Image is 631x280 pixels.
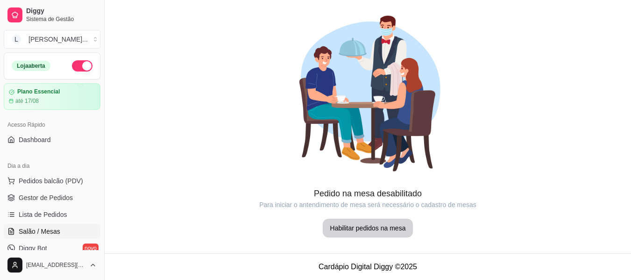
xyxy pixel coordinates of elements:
button: Alterar Status [72,60,92,72]
article: Pedido na mesa desabilitado [105,187,631,200]
article: até 17/08 [15,97,39,105]
article: Plano Essencial [17,88,60,95]
button: Select a team [4,30,100,49]
a: Lista de Pedidos [4,207,100,222]
div: [PERSON_NAME] ... [28,35,88,44]
button: Habilitar pedidos na mesa [323,219,413,237]
span: L [12,35,21,44]
a: Plano Essencialaté 17/08 [4,83,100,110]
span: [EMAIL_ADDRESS][DOMAIN_NAME] [26,261,85,269]
footer: Cardápio Digital Diggy © 2025 [105,253,631,280]
div: Loja aberta [12,61,50,71]
span: Diggy Bot [19,244,47,253]
span: Lista de Pedidos [19,210,67,219]
a: Dashboard [4,132,100,147]
span: Sistema de Gestão [26,15,97,23]
div: Dia a dia [4,158,100,173]
article: Para iniciar o antendimento de mesa será necessário o cadastro de mesas [105,200,631,209]
a: Gestor de Pedidos [4,190,100,205]
button: [EMAIL_ADDRESS][DOMAIN_NAME] [4,254,100,276]
span: Gestor de Pedidos [19,193,73,202]
span: Salão / Mesas [19,227,60,236]
a: Salão / Mesas [4,224,100,239]
a: DiggySistema de Gestão [4,4,100,26]
span: Dashboard [19,135,51,144]
div: Acesso Rápido [4,117,100,132]
span: Diggy [26,7,97,15]
a: Diggy Botnovo [4,241,100,256]
button: Pedidos balcão (PDV) [4,173,100,188]
span: Pedidos balcão (PDV) [19,176,83,186]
